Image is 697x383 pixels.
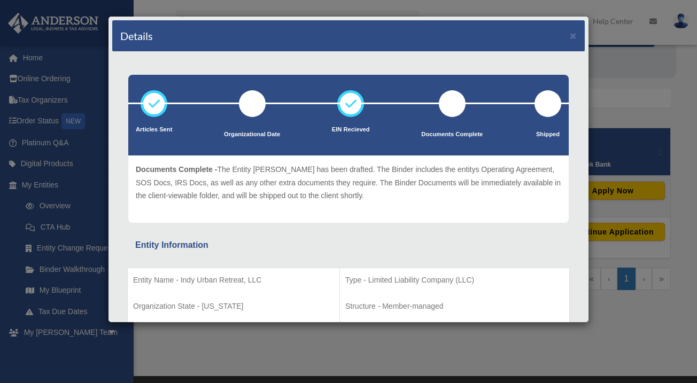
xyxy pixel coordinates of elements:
[133,273,334,287] p: Entity Name - Indy Urban Retreat, LLC
[345,273,564,287] p: Type - Limited Liability Company (LLC)
[133,300,334,313] p: Organization State - [US_STATE]
[535,129,561,140] p: Shipped
[345,300,564,313] p: Structure - Member-managed
[136,163,561,202] p: The Entity [PERSON_NAME] has been drafted. The Binder includes the entitys Operating Agreement, S...
[136,124,172,135] p: Articles Sent
[135,238,562,253] div: Entity Information
[120,28,153,43] h4: Details
[224,129,280,140] p: Organizational Date
[421,129,483,140] p: Documents Complete
[332,124,370,135] p: EIN Recieved
[570,30,577,41] button: ×
[136,165,217,174] span: Documents Complete -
